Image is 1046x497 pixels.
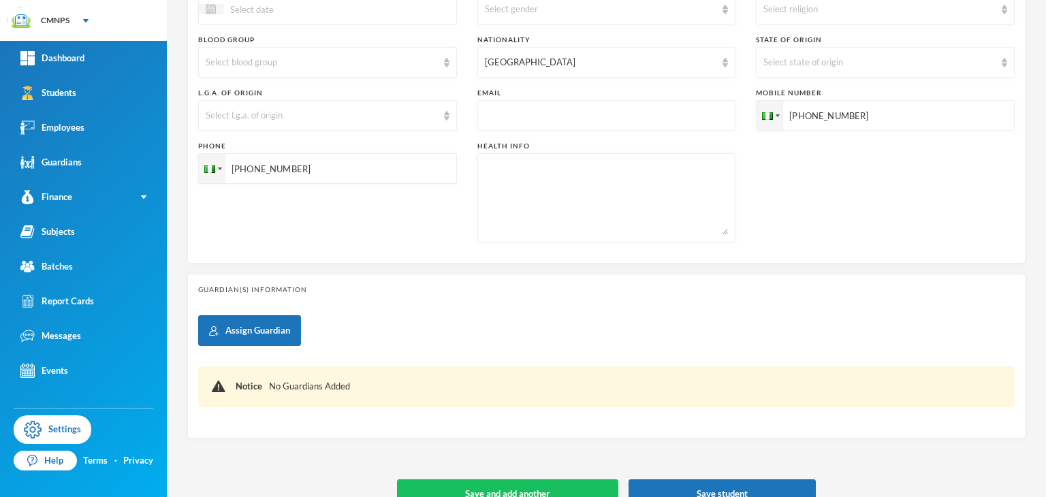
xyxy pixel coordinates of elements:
div: Blood Group [198,35,457,45]
a: Privacy [123,454,153,468]
a: Settings [14,415,91,444]
div: Health Info [477,141,736,151]
div: Students [20,86,76,100]
div: State of Origin [756,35,1015,45]
a: Terms [83,454,108,468]
div: Email [477,88,736,98]
div: Mobile Number [756,88,1015,98]
div: Nationality [477,35,736,45]
span: Notice [236,381,262,391]
div: Select l.g.a. of origin [206,109,437,123]
div: Guardians [20,155,82,170]
div: Messages [20,329,81,343]
div: CMNPS [41,14,69,27]
div: Subjects [20,225,75,239]
div: No Guardians Added [236,380,1001,394]
div: Batches [20,259,73,274]
img: add user [209,326,219,336]
div: Finance [20,190,72,204]
a: Help [14,451,77,471]
div: Select state of origin [763,56,995,69]
div: Report Cards [20,294,94,308]
div: Select blood group [206,56,437,69]
img: logo [7,7,35,35]
div: [GEOGRAPHIC_DATA] [485,56,716,69]
div: Nigeria: + 234 [199,154,225,183]
div: Select gender [485,3,716,16]
div: Employees [20,121,84,135]
div: · [114,454,117,468]
div: Dashboard [20,51,84,65]
img: ! [212,381,225,392]
button: Assign Guardian [198,315,301,346]
div: Guardian(s) Information [198,285,1015,295]
div: Phone [198,141,457,151]
div: L.G.A. of Origin [198,88,457,98]
div: Nigeria: + 234 [757,101,782,130]
div: Select religion [763,3,995,16]
input: Select date [223,1,338,17]
div: Events [20,364,68,378]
